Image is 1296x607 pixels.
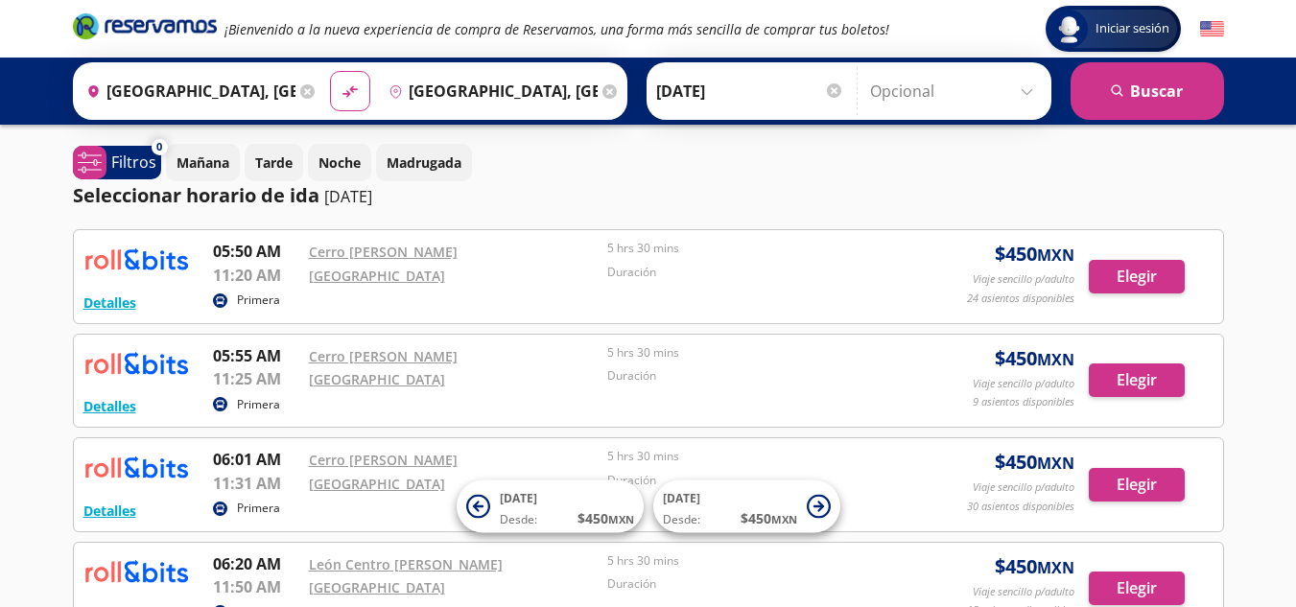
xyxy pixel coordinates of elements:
[995,240,1074,268] span: $ 450
[973,584,1074,600] p: Viaje sencillo p/adulto
[237,292,280,309] p: Primera
[1037,557,1074,578] small: MXN
[309,555,503,573] a: León Centro [PERSON_NAME]
[213,448,299,471] p: 06:01 AM
[83,552,189,591] img: RESERVAMOS
[213,472,299,495] p: 11:31 AM
[1089,572,1185,605] button: Elegir
[83,344,189,383] img: RESERVAMOS
[607,552,897,570] p: 5 hrs 30 mins
[1071,62,1224,120] button: Buscar
[973,479,1074,496] p: Viaje sencillo p/adulto
[309,243,458,261] a: Cerro [PERSON_NAME]
[500,511,537,528] span: Desde:
[1089,260,1185,293] button: Elegir
[83,292,136,313] button: Detalles
[166,144,240,181] button: Mañana
[213,367,299,390] p: 11:25 AM
[741,508,797,528] span: $ 450
[607,448,897,465] p: 5 hrs 30 mins
[607,344,897,362] p: 5 hrs 30 mins
[973,376,1074,392] p: Viaje sencillo p/adulto
[457,480,644,533] button: [DATE]Desde:$450MXN
[608,512,634,526] small: MXN
[577,508,634,528] span: $ 450
[995,448,1074,477] span: $ 450
[656,67,844,115] input: Elegir Fecha
[1088,19,1177,38] span: Iniciar sesión
[83,240,189,278] img: RESERVAMOS
[213,240,299,263] p: 05:50 AM
[237,500,280,517] p: Primera
[607,367,897,385] p: Duración
[111,151,156,174] p: Filtros
[309,347,458,365] a: Cerro [PERSON_NAME]
[73,181,319,210] p: Seleccionar horario de ida
[1037,453,1074,474] small: MXN
[771,512,797,526] small: MXN
[995,344,1074,373] span: $ 450
[73,12,217,46] a: Brand Logo
[607,240,897,257] p: 5 hrs 30 mins
[309,578,445,596] a: [GEOGRAPHIC_DATA]
[663,490,700,506] span: [DATE]
[83,396,136,416] button: Detalles
[663,511,700,528] span: Desde:
[376,144,472,181] button: Madrugada
[967,291,1074,307] p: 24 asientos disponibles
[83,448,189,486] img: RESERVAMOS
[73,146,161,179] button: 0Filtros
[213,575,299,598] p: 11:50 AM
[309,451,458,469] a: Cerro [PERSON_NAME]
[653,480,840,533] button: [DATE]Desde:$450MXN
[607,264,897,281] p: Duración
[387,152,461,173] p: Madrugada
[1037,349,1074,370] small: MXN
[245,144,303,181] button: Tarde
[967,499,1074,515] p: 30 asientos disponibles
[177,152,229,173] p: Mañana
[308,144,371,181] button: Noche
[156,139,162,155] span: 0
[213,264,299,287] p: 11:20 AM
[309,370,445,388] a: [GEOGRAPHIC_DATA]
[83,501,136,521] button: Detalles
[1089,363,1185,397] button: Elegir
[973,271,1074,288] p: Viaje sencillo p/adulto
[318,152,361,173] p: Noche
[255,152,293,173] p: Tarde
[500,490,537,506] span: [DATE]
[870,67,1042,115] input: Opcional
[213,552,299,575] p: 06:20 AM
[973,394,1074,410] p: 9 asientos disponibles
[79,67,295,115] input: Buscar Origen
[1037,245,1074,266] small: MXN
[237,396,280,413] p: Primera
[213,344,299,367] p: 05:55 AM
[324,185,372,208] p: [DATE]
[995,552,1074,581] span: $ 450
[1089,468,1185,502] button: Elegir
[73,12,217,40] i: Brand Logo
[607,472,897,489] p: Duración
[309,475,445,493] a: [GEOGRAPHIC_DATA]
[1200,17,1224,41] button: English
[224,20,889,38] em: ¡Bienvenido a la nueva experiencia de compra de Reservamos, una forma más sencilla de comprar tus...
[381,67,598,115] input: Buscar Destino
[309,267,445,285] a: [GEOGRAPHIC_DATA]
[607,575,897,593] p: Duración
